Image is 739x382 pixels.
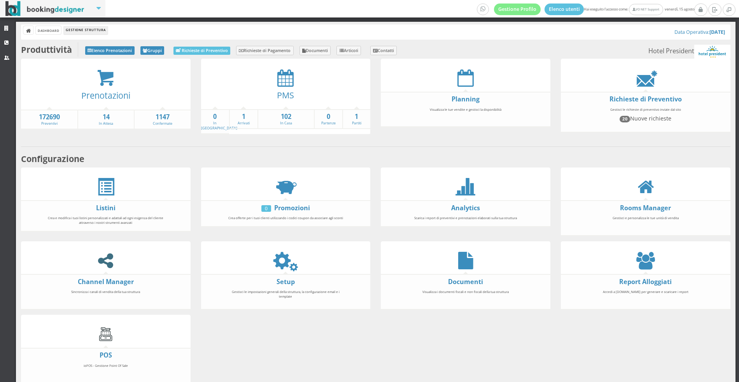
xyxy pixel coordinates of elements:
[261,205,271,212] div: 0
[135,113,190,122] strong: 1147
[230,112,257,126] a: 1Arrivati
[609,95,682,103] a: Richieste di Preventivo
[452,95,480,103] a: Planning
[258,112,314,121] strong: 102
[619,277,672,286] a: Report Alloggiati
[448,277,483,286] a: Documenti
[583,104,709,129] div: Gestisci le richieste di preventivo inviate dal sito
[620,204,671,212] a: Rooms Manager
[222,212,348,224] div: Crea offerte per i tuoi clienti utilizzando i codici coupon da associare agli sconti
[258,112,314,126] a: 102In Casa
[96,204,116,212] a: Listini
[403,286,529,307] div: Visualizza i documenti fiscali e non fiscali della tua struttura
[586,115,705,122] h4: Nuove richieste
[201,112,237,131] a: 0In [GEOGRAPHIC_DATA]
[494,3,541,15] a: Gestione Profilo
[97,325,114,343] img: cash-register.gif
[583,286,709,307] div: Accedi a [DOMAIN_NAME] per generare e scaricare i report
[43,212,169,228] div: Crea e modifica i tuoi listini personalizzati e adattali ad ogni esigenza del cliente attraverso ...
[43,286,169,307] div: Sincronizza i canali di vendita della tua struttura
[343,112,371,126] a: 1Partiti
[81,90,130,101] a: Prenotazioni
[277,277,295,286] a: Setup
[629,4,663,15] a: I/O NET Support
[85,46,135,55] a: Elenco Prenotazioni
[583,212,709,233] div: Gestisci e personalizza le tue unità di vendita
[343,112,371,121] strong: 1
[64,26,107,35] li: Gestione Struttura
[21,113,77,126] a: 172690Preventivi
[100,351,112,359] a: POS
[315,112,342,121] strong: 0
[370,46,397,55] a: Contatti
[230,112,257,121] strong: 1
[274,204,310,212] a: Promozioni
[78,113,134,126] a: 14In Attesa
[21,153,84,164] b: Configurazione
[299,46,331,55] a: Documenti
[78,277,134,286] a: Channel Manager
[545,3,584,15] a: Elenco utenti
[5,1,84,16] img: BookingDesigner.com
[315,112,342,126] a: 0Partenze
[21,113,77,122] strong: 172690
[674,29,725,35] a: Data Operativa:[DATE]
[135,113,190,126] a: 1147Confermate
[21,44,72,55] b: Produttività
[173,47,230,55] a: Richieste di Preventivo
[140,46,165,55] a: Gruppi
[403,212,529,224] div: Scarica i report di preventivi e prenotazioni elaborati sulla tua struttura
[403,104,529,124] div: Visualizza le tue vendite e gestisci la disponibilità
[620,116,630,122] span: 20
[709,29,725,35] b: [DATE]
[277,89,294,101] a: PMS
[236,46,294,55] a: Richieste di Pagamento
[36,26,61,34] a: Dashboard
[451,204,480,212] a: Analytics
[43,360,169,380] div: ioPOS - Gestione Point Of Sale
[222,286,348,307] div: Gestisci le impostazioni generali della struttura, la configurazione email e i template
[477,3,694,15] span: Hai eseguito l'accesso come: venerdì, 15 agosto
[78,113,134,122] strong: 14
[201,112,229,121] strong: 0
[648,45,730,59] small: Hotel President
[336,46,361,55] a: Articoli
[694,45,730,59] img: da2a24d07d3611ed9c9d0608f5526cb6.png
